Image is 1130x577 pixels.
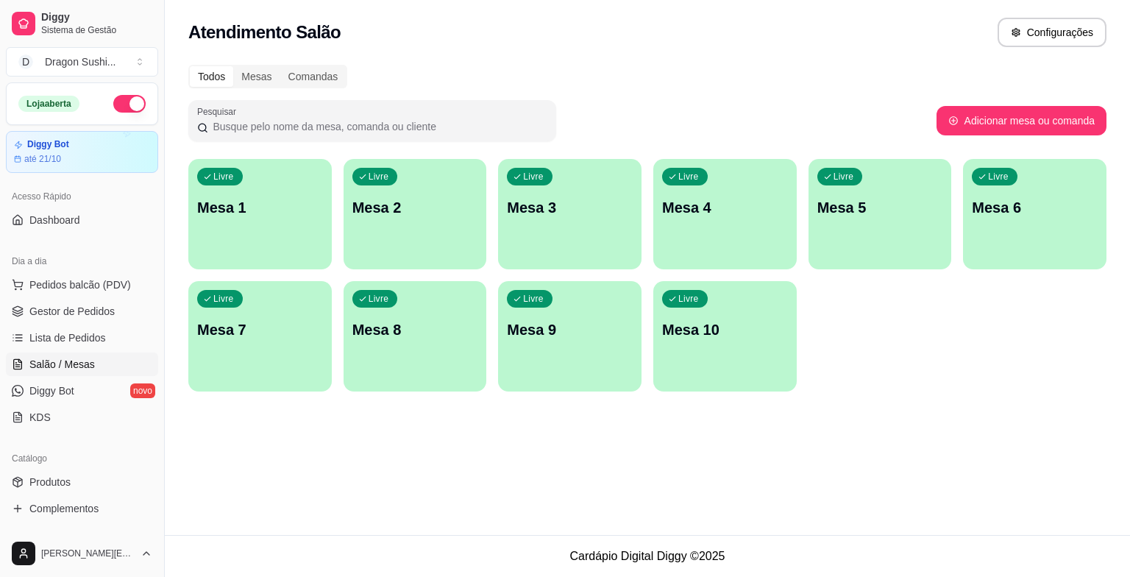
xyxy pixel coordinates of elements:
p: Mesa 5 [817,197,943,218]
span: Complementos [29,501,99,516]
p: Mesa 8 [352,319,478,340]
button: LivreMesa 5 [809,159,952,269]
p: Mesa 9 [507,319,633,340]
div: Dia a dia [6,249,158,273]
button: Adicionar mesa ou comanda [937,106,1106,135]
p: Livre [369,293,389,305]
a: Salão / Mesas [6,353,158,376]
button: LivreMesa 3 [498,159,642,269]
p: Livre [369,171,389,183]
button: LivreMesa 7 [188,281,332,392]
p: Livre [988,171,1009,183]
p: Livre [678,293,699,305]
div: Catálogo [6,447,158,470]
span: Gestor de Pedidos [29,304,115,319]
span: Lista de Pedidos [29,330,106,345]
div: Dragon Sushi ... [45,54,116,69]
p: Mesa 3 [507,197,633,218]
span: Produtos [29,475,71,489]
input: Pesquisar [208,119,547,134]
span: Diggy [41,11,152,24]
p: Mesa 7 [197,319,323,340]
div: Comandas [280,66,347,87]
article: até 21/10 [24,153,61,165]
span: Dashboard [29,213,80,227]
article: Diggy Bot [27,139,69,150]
div: Acesso Rápido [6,185,158,208]
span: Sistema de Gestão [41,24,152,36]
div: Mesas [233,66,280,87]
button: LivreMesa 4 [653,159,797,269]
a: Lista de Pedidos [6,326,158,350]
button: LivreMesa 1 [188,159,332,269]
a: Complementos [6,497,158,520]
button: LivreMesa 2 [344,159,487,269]
p: Mesa 4 [662,197,788,218]
p: Livre [523,293,544,305]
p: Livre [213,293,234,305]
button: Pedidos balcão (PDV) [6,273,158,297]
p: Livre [523,171,544,183]
a: DiggySistema de Gestão [6,6,158,41]
footer: Cardápio Digital Diggy © 2025 [165,535,1130,577]
p: Livre [834,171,854,183]
a: Gestor de Pedidos [6,300,158,323]
label: Pesquisar [197,105,241,118]
button: LivreMesa 8 [344,281,487,392]
div: Loja aberta [18,96,79,112]
a: Diggy Botaté 21/10 [6,131,158,173]
p: Livre [678,171,699,183]
a: Diggy Botnovo [6,379,158,403]
button: Alterar Status [113,95,146,113]
p: Mesa 1 [197,197,323,218]
span: KDS [29,410,51,425]
div: Todos [190,66,233,87]
span: Diggy Bot [29,383,74,398]
p: Livre [213,171,234,183]
button: Configurações [998,18,1106,47]
a: KDS [6,406,158,429]
span: D [18,54,33,69]
button: LivreMesa 10 [653,281,797,392]
button: [PERSON_NAME][EMAIL_ADDRESS][DOMAIN_NAME] [6,536,158,571]
span: Salão / Mesas [29,357,95,372]
button: LivreMesa 9 [498,281,642,392]
a: Produtos [6,470,158,494]
p: Mesa 10 [662,319,788,340]
span: Pedidos balcão (PDV) [29,277,131,292]
button: Select a team [6,47,158,77]
h2: Atendimento Salão [188,21,341,44]
p: Mesa 6 [972,197,1098,218]
button: LivreMesa 6 [963,159,1106,269]
a: Dashboard [6,208,158,232]
p: Mesa 2 [352,197,478,218]
span: [PERSON_NAME][EMAIL_ADDRESS][DOMAIN_NAME] [41,548,135,559]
